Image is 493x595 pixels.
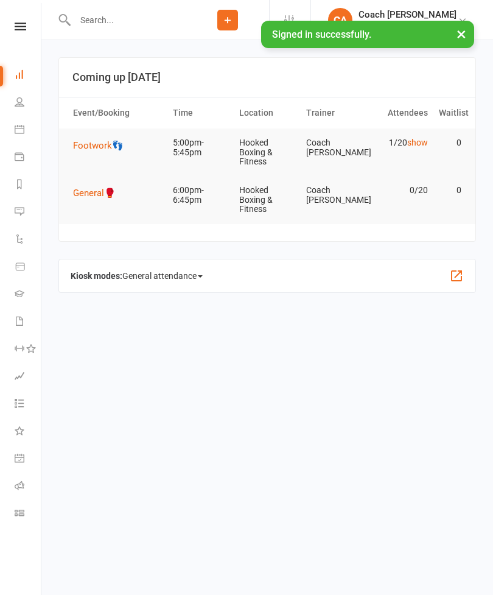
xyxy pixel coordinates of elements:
[15,117,42,144] a: Calendar
[234,176,300,224] td: Hooked Boxing & Fitness
[433,97,467,129] th: Waitlist
[328,8,352,32] div: CA
[167,97,234,129] th: Time
[73,186,124,200] button: General🥊
[358,20,456,31] div: Hooked Boxing & Fitness
[72,71,462,83] h3: Coming up [DATE]
[15,446,42,473] a: General attendance kiosk mode
[301,129,367,167] td: Coach [PERSON_NAME]
[15,172,42,199] a: Reports
[367,97,433,129] th: Attendees
[234,129,300,176] td: Hooked Boxing & Fitness
[15,501,42,528] a: Class kiosk mode
[15,254,42,281] a: Product Sales
[73,138,132,153] button: Footwork👣
[15,90,42,117] a: People
[358,9,456,20] div: Coach [PERSON_NAME]
[367,129,433,157] td: 1/20
[73,188,116,199] span: General🥊
[15,364,42,391] a: Assessments
[272,29,371,40] span: Signed in successfully.
[15,62,42,90] a: Dashboard
[68,97,167,129] th: Event/Booking
[73,140,124,151] span: Footwork👣
[15,418,42,446] a: What's New
[367,176,433,205] td: 0/20
[450,21,472,47] button: ×
[407,138,428,147] a: show
[433,176,467,205] td: 0
[167,176,234,214] td: 6:00pm-6:45pm
[433,129,467,157] td: 0
[167,129,234,167] td: 5:00pm-5:45pm
[234,97,300,129] th: Location
[71,271,122,281] strong: Kiosk modes:
[122,266,203,286] span: General attendance
[301,176,367,214] td: Coach [PERSON_NAME]
[301,97,367,129] th: Trainer
[71,12,186,29] input: Search...
[15,473,42,501] a: Roll call kiosk mode
[15,144,42,172] a: Payments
